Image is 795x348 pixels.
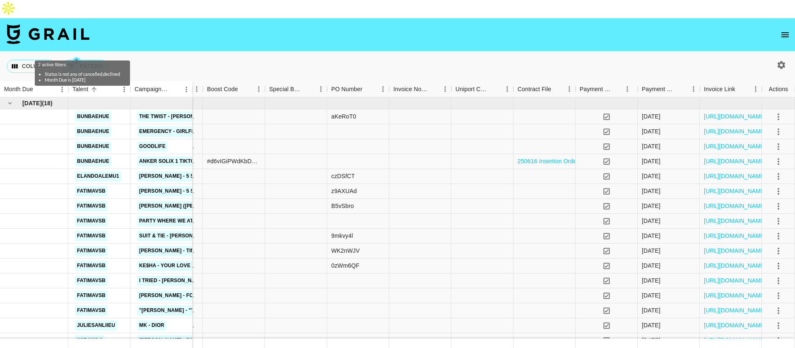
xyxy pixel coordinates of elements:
[704,336,766,344] a: [URL][DOMAIN_NAME]
[704,276,766,285] a: [URL][DOMAIN_NAME]
[75,111,111,122] a: bunbaehue
[704,127,766,135] a: [URL][DOMAIN_NAME]
[769,81,788,97] div: Actions
[621,83,634,95] button: Menu
[551,83,563,95] button: Sort
[137,231,214,241] a: Suit & Tie - [PERSON_NAME]
[612,83,624,95] button: Sort
[676,83,687,95] button: Sort
[489,83,501,95] button: Sort
[518,157,655,165] a: 250616 Insertion Order to @bunbaehue.docx (1).pdf
[130,81,193,97] div: Campaign (Type)
[518,81,551,97] div: Contract File
[22,99,42,107] span: [DATE]
[704,247,766,255] a: [URL][DOMAIN_NAME]
[704,321,766,329] a: [URL][DOMAIN_NAME]
[45,71,120,77] li: Status is not any of cancelled,declined
[451,81,513,97] div: Uniport Contact Email
[75,156,111,167] a: bunbaehue
[642,217,660,225] div: 22/07/2025
[137,216,243,226] a: Party Where We At - [PERSON_NAME]
[180,83,193,96] button: Menu
[33,84,45,95] button: Sort
[771,169,785,184] button: select merge strategy
[75,305,108,316] a: fatimavsb
[642,276,660,285] div: 31/07/2025
[75,126,111,137] a: bunbaehue
[362,83,374,95] button: Sort
[439,83,451,95] button: Menu
[331,172,355,180] div: czDSfCT
[72,81,88,97] div: Talent
[771,229,785,243] button: select merge strategy
[75,261,108,271] a: fatimavsb
[704,306,766,314] a: [URL][DOMAIN_NAME]
[704,172,766,180] a: [URL][DOMAIN_NAME]
[75,290,108,301] a: fatimavsb
[190,83,203,95] button: Menu
[771,274,785,288] button: select merge strategy
[642,112,660,121] div: 13/08/2025
[642,81,676,97] div: Payment Sent Date
[704,187,766,195] a: [URL][DOMAIN_NAME]
[642,321,660,329] div: 07/07/2025
[203,81,265,97] div: Boost Code
[704,291,766,300] a: [URL][DOMAIN_NAME]
[704,112,766,121] a: [URL][DOMAIN_NAME]
[88,84,100,95] button: Sort
[141,81,203,97] div: Video Link
[4,97,16,109] button: hide children
[137,290,231,301] a: [PERSON_NAME] - For The Money
[704,157,766,165] a: [URL][DOMAIN_NAME]
[704,142,766,150] a: [URL][DOMAIN_NAME]
[331,112,356,121] div: aKeRoT0
[137,275,206,286] a: I Tried - [PERSON_NAME]
[75,231,108,241] a: fatimavsb
[501,83,513,95] button: Menu
[7,24,89,44] img: Grail Talent
[393,81,427,97] div: Invoice Notes
[771,140,785,154] button: select merge strategy
[7,60,55,73] button: Select columns
[771,259,785,273] button: select merge strategy
[771,304,785,318] button: select merge strategy
[331,261,359,270] div: 0zWm6QF
[642,336,660,344] div: 03/08/2025
[455,81,489,97] div: Uniport Contact Email
[75,246,108,256] a: fatimavsb
[777,27,793,43] button: open drawer
[389,81,451,97] div: Invoice Notes
[137,186,245,196] a: [PERSON_NAME] - 5 Star (feat. Gunna)
[642,172,660,180] div: 23/07/2025
[137,246,235,256] a: [PERSON_NAME] - Times Like These
[75,320,117,331] a: juliesanliieu
[771,199,785,213] button: select merge strategy
[207,157,260,165] div: #d6vIGiPWdKbDZI+2scxS2m9aoBiN4xz0vQs6OuQRXavB6bccqrksZc1BEgd3EQQ=
[563,83,576,95] button: Menu
[513,81,576,97] div: Contract File
[580,81,612,97] div: Payment Sent
[642,202,660,210] div: 21/07/2025
[38,62,127,82] div: 2 active filters
[253,83,265,95] button: Menu
[735,83,747,95] button: Sort
[771,184,785,198] button: select merge strategy
[642,247,660,255] div: 07/07/2025
[331,232,353,240] div: 9mkvy4l
[75,216,108,226] a: fatimavsb
[137,141,168,152] a: GOODLIFE
[45,77,120,83] li: Month Due is [DATE]
[238,83,250,95] button: Sort
[771,214,785,228] button: select merge strategy
[700,81,762,97] div: Invoice Link
[771,289,785,303] button: select merge strategy
[4,81,33,97] div: Month Due
[75,186,108,196] a: fatimavsb
[762,81,795,97] div: Actions
[303,83,315,95] button: Sort
[687,83,700,95] button: Menu
[331,81,362,97] div: PO Number
[137,126,209,137] a: Emergency - Girlfriend
[704,202,766,210] a: [URL][DOMAIN_NAME]
[704,232,766,240] a: [URL][DOMAIN_NAME]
